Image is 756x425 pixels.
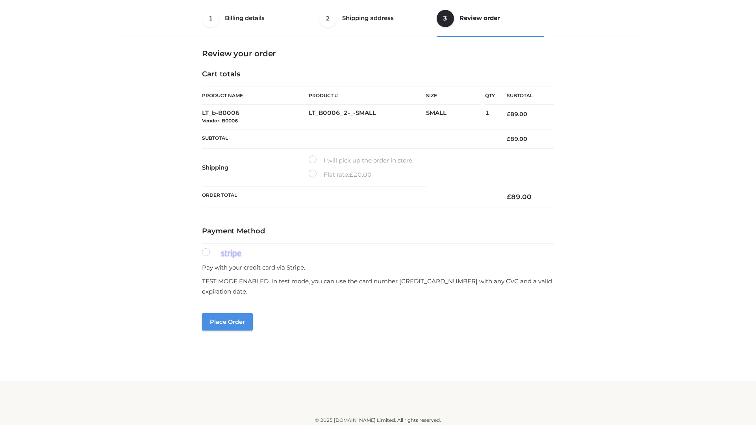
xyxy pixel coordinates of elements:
th: Product # [309,87,426,105]
h3: Review your order [202,49,554,58]
h4: Payment Method [202,227,554,236]
small: Vendor: B0006 [202,118,238,124]
label: I will pick up the order in store. [309,155,413,166]
span: £ [507,111,510,118]
th: Qty [485,87,495,105]
th: Shipping [202,149,309,187]
td: LT_B0006_2-_-SMALL [309,105,426,129]
th: Order Total [202,187,495,207]
span: £ [507,135,510,142]
th: Product Name [202,87,309,105]
bdi: 89.00 [507,135,527,142]
div: © 2025 [DOMAIN_NAME] Limited. All rights reserved. [117,416,639,424]
bdi: 89.00 [507,193,532,201]
th: Size [426,87,481,105]
bdi: 20.00 [349,171,372,178]
button: Place order [202,313,253,331]
span: £ [507,193,511,201]
span: £ [349,171,353,178]
h4: Cart totals [202,70,554,79]
th: Subtotal [495,87,554,105]
label: Flat rate: [309,170,372,180]
th: Subtotal [202,129,495,148]
p: Pay with your credit card via Stripe. [202,262,554,273]
td: 1 [485,105,495,129]
td: LT_b-B0006 [202,105,309,129]
bdi: 89.00 [507,111,527,118]
p: TEST MODE ENABLED. In test mode, you can use the card number [CREDIT_CARD_NUMBER] with any CVC an... [202,276,554,296]
td: SMALL [426,105,485,129]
